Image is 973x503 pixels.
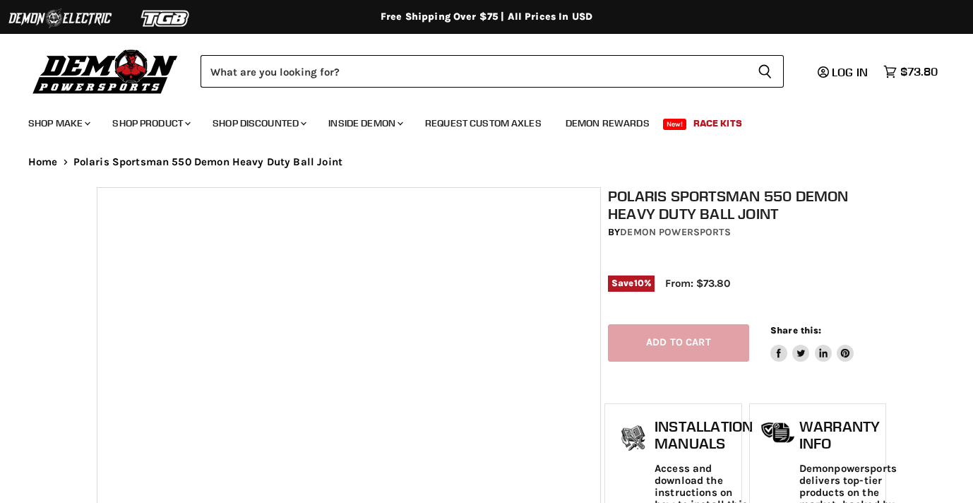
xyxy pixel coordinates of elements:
[555,109,660,138] a: Demon Rewards
[73,156,342,168] span: Polaris Sportsman 550 Demon Heavy Duty Ball Joint
[608,276,655,291] span: Save %
[663,119,687,130] span: New!
[683,109,753,138] a: Race Kits
[811,66,876,78] a: Log in
[28,46,183,96] img: Demon Powersports
[18,109,99,138] a: Shop Make
[760,422,796,444] img: warranty-icon.png
[620,226,730,238] a: Demon Powersports
[608,187,883,223] h1: Polaris Sportsman 550 Demon Heavy Duty Ball Joint
[102,109,199,138] a: Shop Product
[608,225,883,240] div: by
[655,418,753,451] h1: Installation Manuals
[201,55,746,88] input: Search
[634,278,644,288] span: 10
[28,156,58,168] a: Home
[746,55,784,88] button: Search
[900,65,938,78] span: $73.80
[414,109,552,138] a: Request Custom Axles
[770,324,854,362] aside: Share this:
[665,277,730,290] span: From: $73.80
[318,109,412,138] a: Inside Demon
[832,65,868,79] span: Log in
[113,5,219,32] img: TGB Logo 2
[770,325,821,336] span: Share this:
[201,55,784,88] form: Product
[202,109,315,138] a: Shop Discounted
[799,418,897,451] h1: Warranty Info
[616,422,651,457] img: install_manual-icon.png
[876,61,945,82] a: $73.80
[7,5,113,32] img: Demon Electric Logo 2
[18,103,934,138] ul: Main menu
